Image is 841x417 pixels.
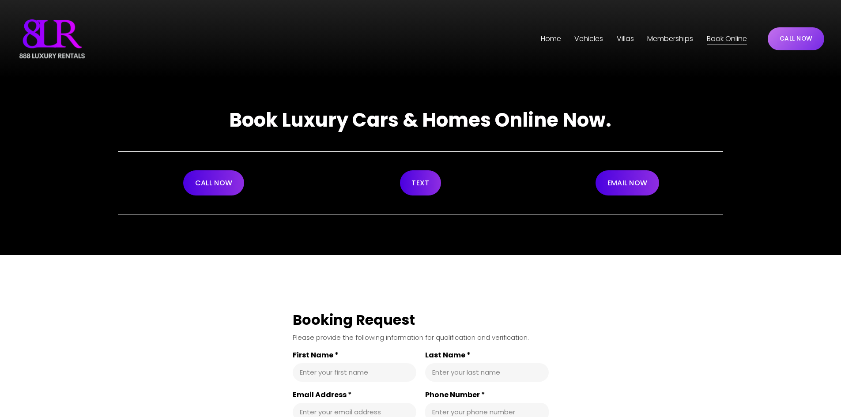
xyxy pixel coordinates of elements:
[541,32,561,46] a: Home
[647,32,693,46] a: Memberships
[617,32,634,46] a: folder dropdown
[707,32,747,46] a: Book Online
[425,391,549,399] label: Phone Number *
[183,170,244,195] a: CALL NOW
[432,368,542,377] input: Last Name *
[425,351,549,360] label: Last Name *
[293,391,416,399] label: Email Address *
[17,17,87,61] img: Luxury Car &amp; Home Rentals For Every Occasion
[617,33,634,45] span: Villas
[229,106,611,133] strong: Book Luxury Cars & Homes Online Now.
[574,33,603,45] span: Vehicles
[400,170,441,195] a: TEXT
[300,368,409,377] input: First Name *
[293,333,549,342] div: Please provide the following information for qualification and verification.
[293,351,416,360] label: First Name *
[768,27,824,50] a: CALL NOW
[574,32,603,46] a: folder dropdown
[596,170,659,195] a: EMAIL NOW
[300,408,409,417] input: Email Address *
[293,311,549,329] div: Booking Request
